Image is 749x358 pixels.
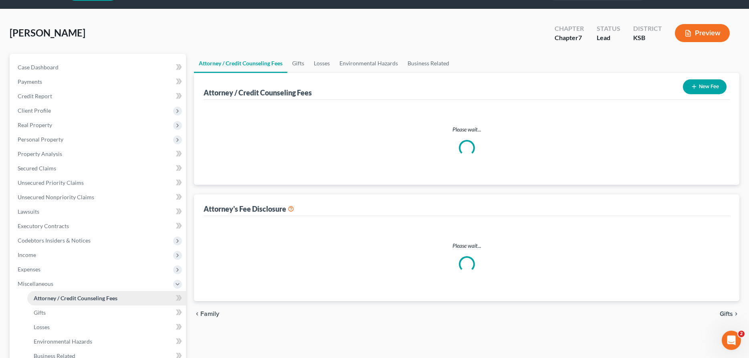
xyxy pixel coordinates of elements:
[18,179,84,186] span: Unsecured Priority Claims
[18,150,62,157] span: Property Analysis
[18,237,91,244] span: Codebtors Insiders & Notices
[34,309,46,316] span: Gifts
[335,54,403,73] a: Environmental Hazards
[403,54,454,73] a: Business Related
[309,54,335,73] a: Losses
[11,89,186,103] a: Credit Report
[18,165,56,172] span: Secured Claims
[10,27,85,38] span: [PERSON_NAME]
[733,311,739,317] i: chevron_right
[18,93,52,99] span: Credit Report
[18,208,39,215] span: Lawsuits
[34,295,117,301] span: Attorney / Credit Counseling Fees
[738,331,745,337] span: 2
[11,176,186,190] a: Unsecured Priority Claims
[555,24,584,33] div: Chapter
[27,305,186,320] a: Gifts
[633,24,662,33] div: District
[27,320,186,334] a: Losses
[11,161,186,176] a: Secured Claims
[578,34,582,41] span: 7
[27,291,186,305] a: Attorney / Credit Counseling Fees
[597,24,620,33] div: Status
[18,222,69,229] span: Executory Contracts
[633,33,662,42] div: KSB
[11,147,186,161] a: Property Analysis
[34,338,92,345] span: Environmental Hazards
[27,334,186,349] a: Environmental Hazards
[287,54,309,73] a: Gifts
[720,311,733,317] span: Gifts
[18,194,94,200] span: Unsecured Nonpriority Claims
[18,251,36,258] span: Income
[555,33,584,42] div: Chapter
[675,24,730,42] button: Preview
[18,280,53,287] span: Miscellaneous
[204,204,294,214] div: Attorney's Fee Disclosure
[210,242,723,250] p: Please wait...
[34,324,50,330] span: Losses
[210,125,723,133] p: Please wait...
[18,64,59,71] span: Case Dashboard
[18,266,40,273] span: Expenses
[18,107,51,114] span: Client Profile
[18,136,63,143] span: Personal Property
[11,204,186,219] a: Lawsuits
[11,75,186,89] a: Payments
[720,311,739,317] button: Gifts chevron_right
[11,219,186,233] a: Executory Contracts
[194,311,219,317] button: chevron_left Family
[200,311,219,317] span: Family
[597,33,620,42] div: Lead
[18,78,42,85] span: Payments
[194,311,200,317] i: chevron_left
[194,54,287,73] a: Attorney / Credit Counseling Fees
[204,88,312,97] div: Attorney / Credit Counseling Fees
[683,79,727,94] button: New Fee
[11,190,186,204] a: Unsecured Nonpriority Claims
[11,60,186,75] a: Case Dashboard
[18,121,52,128] span: Real Property
[722,331,741,350] iframe: Intercom live chat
